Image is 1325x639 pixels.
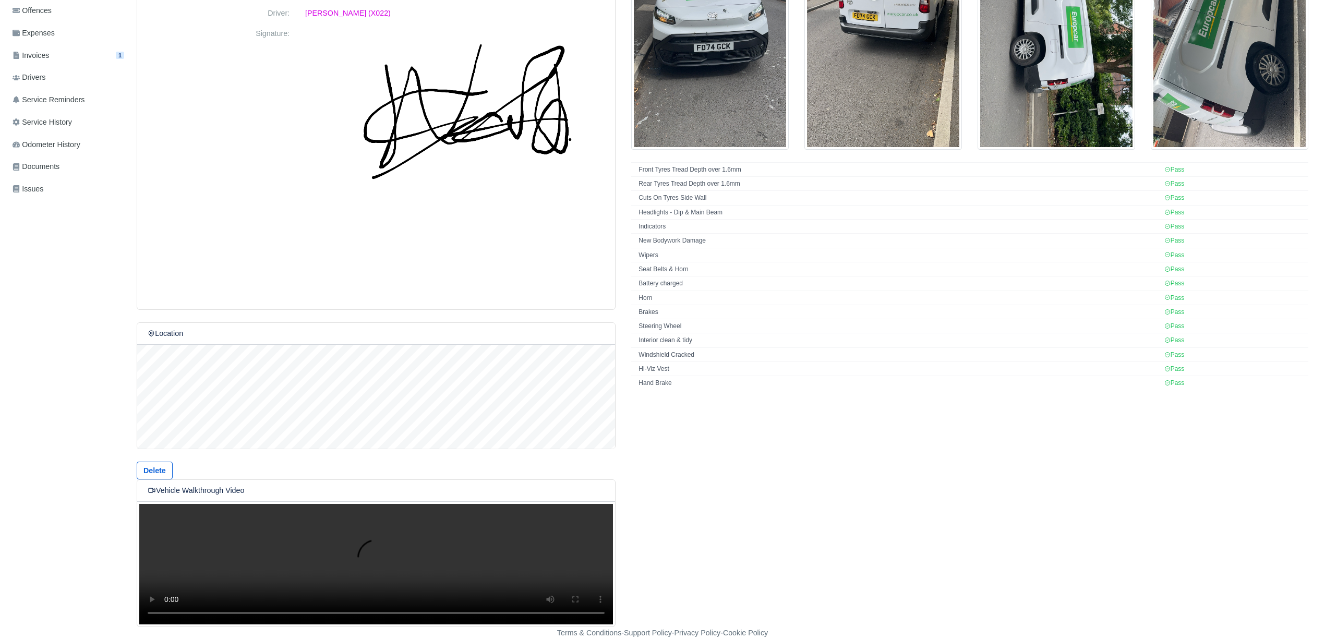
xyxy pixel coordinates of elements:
a: Drivers [8,67,128,88]
a: Service Reminders [8,90,128,110]
span: Odometer History [13,139,80,151]
div: Cuts On Tyres Side Wall [639,194,1159,202]
a: Support Policy [624,629,672,637]
div: Seat Belts & Horn [639,265,1159,274]
a: Terms & Conditions [557,629,621,637]
div: Pass [1164,351,1185,359]
div: Windshield Cracked [639,351,1159,359]
div: Battery charged [639,279,1159,288]
div: Wipers [639,251,1159,260]
a: Service History [8,112,128,132]
span: Issues [13,183,43,195]
div: Horn [639,294,1159,303]
div: Pass [1164,279,1185,288]
div: Steering Wheel [639,322,1159,331]
a: Documents [8,156,128,177]
a: Odometer History [8,135,128,155]
span: Offences [13,5,52,17]
div: Pass [1164,365,1185,373]
span: Expenses [13,27,55,39]
span: Service History [13,116,72,128]
a: Expenses [8,23,128,43]
div: Driver: [140,7,297,19]
div: Pass [1164,208,1185,217]
div: Pass [1164,179,1185,188]
a: Cookie Policy [723,629,768,637]
div: Pass [1164,222,1185,231]
div: Pass [1164,322,1185,331]
div: Pass [1164,251,1185,260]
span: Drivers [13,71,45,83]
div: Hi-Viz Vest [639,365,1159,373]
span: 1 [116,52,124,59]
span: Documents [13,161,59,173]
div: Pass [1164,336,1185,345]
div: Pass [1164,294,1185,303]
a: Delete [137,462,173,479]
div: - - - [365,627,960,639]
a: Offences [8,1,128,21]
img: YAAAAASUVORK5CYII= [305,28,605,291]
div: Pass [1164,165,1185,174]
div: Interior clean & tidy [639,336,1159,345]
span: Service Reminders [13,94,85,106]
div: Pass [1164,236,1185,245]
div: Hand Brake [639,379,1159,388]
a: Issues [8,179,128,199]
div: Headlights - Dip & Main Beam [639,208,1159,217]
div: Pass [1164,379,1185,388]
a: Invoices 1 [8,45,128,66]
h6: Location [148,329,183,338]
span: Invoices [13,50,49,62]
div: Pass [1164,194,1185,202]
h6: Vehicle Walkthrough Video [148,486,244,495]
div: Pass [1164,308,1185,317]
a: [PERSON_NAME] (X022) [305,9,391,17]
div: Rear Tyres Tread Depth over 1.6mm [639,179,1159,188]
video: Your browser does not support the video tag. [137,501,615,626]
div: Brakes [639,308,1159,317]
div: Front Tyres Tread Depth over 1.6mm [639,165,1159,174]
a: Privacy Policy [674,629,721,637]
div: Signature: [140,28,297,291]
canvas: Map [137,345,615,449]
div: Indicators [639,222,1159,231]
div: Pass [1164,265,1185,274]
iframe: Chat Widget [1273,589,1325,639]
div: New Bodywork Damage [639,236,1159,245]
